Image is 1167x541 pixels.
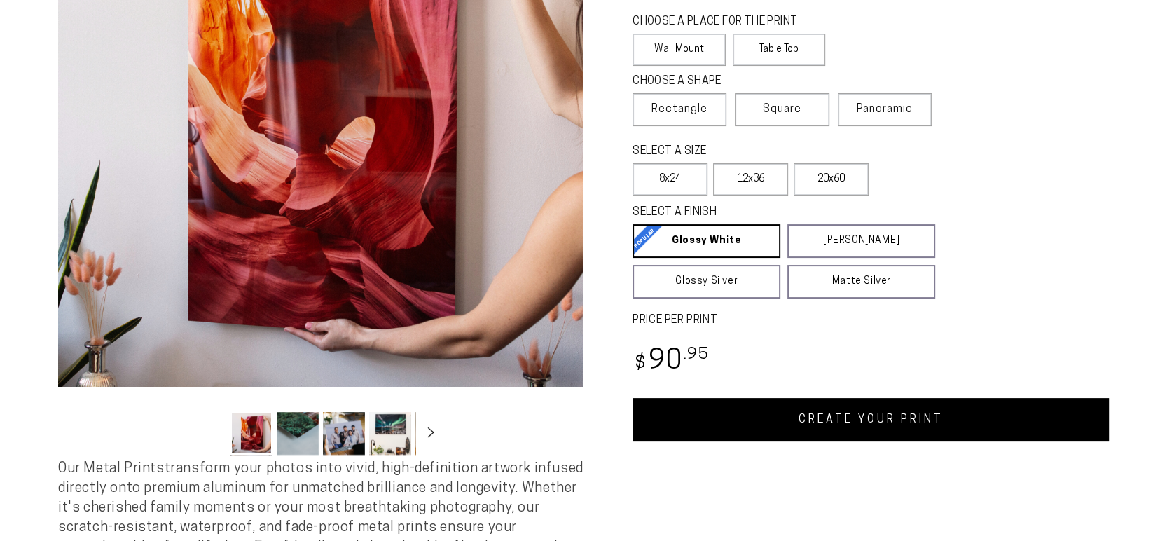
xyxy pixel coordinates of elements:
a: Glossy Silver [633,265,780,299]
legend: CHOOSE A PLACE FOR THE PRINT [633,14,813,30]
button: Load image 1 in gallery view [230,412,272,455]
label: 20x60 [794,163,869,196]
a: Matte Silver [787,265,935,299]
button: Load image 3 in gallery view [323,412,365,455]
button: Load image 2 in gallery view [277,412,319,455]
button: Slide left [195,418,226,448]
legend: SELECT A FINISH [633,205,902,221]
sup: .95 [684,347,709,363]
label: 8x24 [633,163,707,196]
button: Slide right [415,418,446,448]
span: Rectangle [651,101,707,118]
a: CREATE YOUR PRINT [633,398,1109,441]
span: Square [763,101,801,118]
span: Panoramic [857,104,913,115]
a: Glossy White [633,224,780,258]
label: Wall Mount [633,34,726,66]
bdi: 90 [633,348,709,376]
label: Table Top [733,34,826,66]
a: [PERSON_NAME] [787,224,935,258]
legend: CHOOSE A SHAPE [633,74,815,90]
button: Load image 4 in gallery view [369,412,411,455]
label: PRICE PER PRINT [633,313,1109,329]
legend: SELECT A SIZE [633,144,822,160]
label: 12x36 [713,163,788,196]
span: $ [635,355,647,374]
